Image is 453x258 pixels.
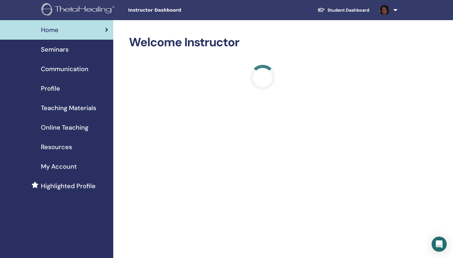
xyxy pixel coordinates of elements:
img: graduation-cap-white.svg [317,7,325,13]
div: Open Intercom Messenger [432,237,447,252]
span: Seminars [41,45,69,54]
span: Profile [41,84,60,93]
span: Communication [41,64,88,74]
span: Teaching Materials [41,103,96,113]
img: logo.png [42,3,117,17]
span: Online Teaching [41,123,88,132]
span: Highlighted Profile [41,181,96,191]
span: Instructor Dashboard [128,7,222,14]
a: Student Dashboard [312,4,374,16]
img: default.jpg [379,5,389,15]
span: Home [41,25,59,35]
span: My Account [41,162,77,171]
h2: Welcome Instructor [129,35,396,50]
span: Resources [41,142,72,152]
